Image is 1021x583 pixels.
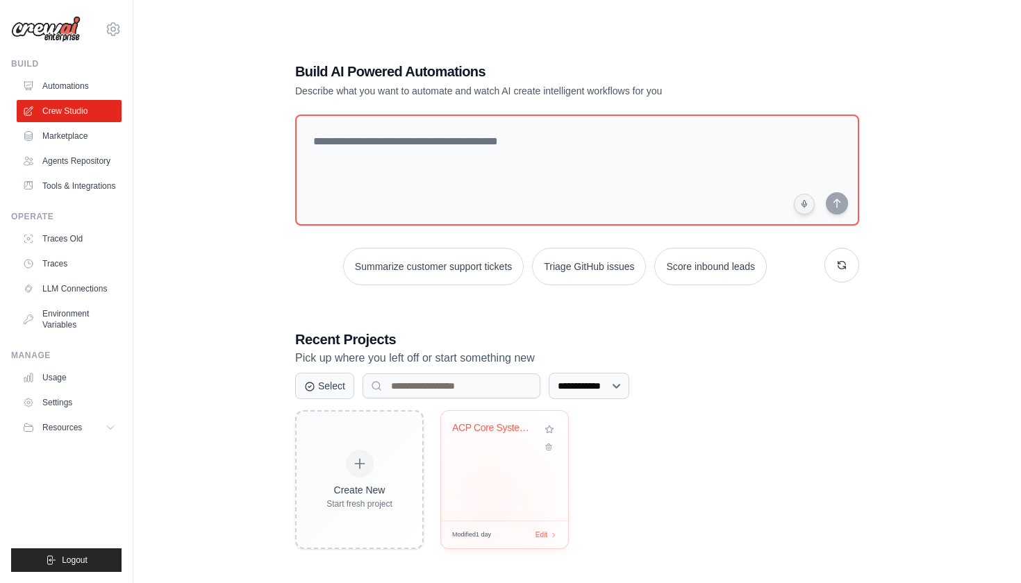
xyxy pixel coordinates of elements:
[11,16,81,42] img: Logo
[542,440,557,454] button: Delete project
[532,248,646,285] button: Triage GitHub issues
[17,228,122,250] a: Traces Old
[11,211,122,222] div: Operate
[17,391,122,414] a: Settings
[452,422,536,434] div: ACP Core Systems - Private Equity Operations Automation
[11,58,122,69] div: Build
[452,530,491,540] span: Modified 1 day
[952,516,1021,583] iframe: Chat Widget
[536,530,547,540] span: Edit
[295,349,859,367] p: Pick up where you left off or start something new
[17,253,122,275] a: Traces
[295,373,354,399] button: Select
[542,422,557,437] button: Add to favorites
[11,548,122,572] button: Logout
[17,75,122,97] a: Automations
[295,62,762,81] h1: Build AI Powered Automations
[295,84,762,98] p: Describe what you want to automate and watch AI create intelligent workflows for you
[17,303,122,336] a: Environment Variables
[654,248,767,285] button: Score inbound leads
[794,194,815,214] button: Click to speak your automation idea
[11,350,122,361] div: Manage
[326,483,392,497] div: Create New
[824,248,859,282] button: Get new suggestions
[343,248,524,285] button: Summarize customer support tickets
[17,100,122,122] a: Crew Studio
[42,422,82,433] span: Resources
[17,278,122,300] a: LLM Connections
[17,150,122,172] a: Agents Repository
[62,555,88,566] span: Logout
[17,366,122,389] a: Usage
[17,416,122,439] button: Resources
[326,498,392,509] div: Start fresh project
[17,175,122,197] a: Tools & Integrations
[295,330,859,349] h3: Recent Projects
[17,125,122,147] a: Marketplace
